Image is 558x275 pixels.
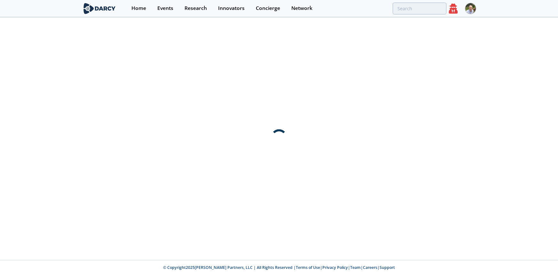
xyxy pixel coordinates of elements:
[363,265,377,270] a: Careers
[380,265,395,270] a: Support
[291,6,312,11] div: Network
[465,3,476,14] img: Profile
[393,3,446,14] input: Advanced Search
[43,265,516,271] p: © Copyright 2025 [PERSON_NAME] Partners, LLC | All Rights Reserved | | | | |
[256,6,280,11] div: Concierge
[131,6,146,11] div: Home
[296,265,320,270] a: Terms of Use
[185,6,207,11] div: Research
[350,265,361,270] a: Team
[157,6,173,11] div: Events
[82,3,117,14] img: logo-wide.svg
[322,265,348,270] a: Privacy Policy
[218,6,245,11] div: Innovators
